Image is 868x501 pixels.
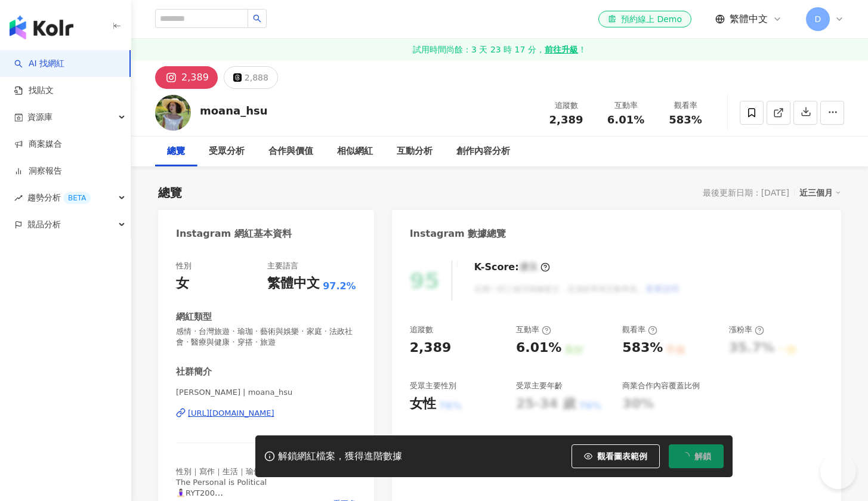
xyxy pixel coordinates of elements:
[603,100,648,112] div: 互動率
[253,14,261,23] span: search
[176,274,189,293] div: 女
[200,103,268,118] div: moana_hsu
[176,387,356,398] span: [PERSON_NAME] | moana_hsu
[543,100,589,112] div: 追蹤數
[681,452,689,460] span: loading
[268,144,313,159] div: 合作與價值
[14,85,54,97] a: 找貼文
[608,13,682,25] div: 預約線上 Demo
[181,69,209,86] div: 2,389
[167,144,185,159] div: 總覽
[176,227,292,240] div: Instagram 網紅基本資料
[703,188,789,197] div: 最後更新日期：[DATE]
[14,58,64,70] a: searchAI 找網紅
[337,144,373,159] div: 相似網紅
[158,184,182,201] div: 總覽
[176,326,356,348] span: 感情 · 台灣旅遊 · 瑜珈 · 藝術與娛樂 · 家庭 · 法政社會 · 醫療與健康 · 穿搭 · 旅遊
[323,280,356,293] span: 97.2%
[516,339,561,357] div: 6.01%
[63,192,91,204] div: BETA
[597,451,647,461] span: 觀看圖表範例
[14,165,62,177] a: 洞察報告
[397,144,433,159] div: 互動分析
[516,324,551,335] div: 互動率
[267,261,298,271] div: 主要語言
[410,324,433,335] div: 追蹤數
[10,16,73,39] img: logo
[622,339,663,357] div: 583%
[278,450,402,463] div: 解鎖網紅檔案，獲得進階數據
[267,274,320,293] div: 繁體中文
[815,13,821,26] span: D
[209,144,245,159] div: 受眾分析
[176,311,212,323] div: 網紅類型
[669,444,724,468] button: 解鎖
[14,138,62,150] a: 商案媒合
[516,381,563,391] div: 受眾主要年齡
[410,395,436,413] div: 女性
[474,261,550,274] div: K-Score :
[730,13,768,26] span: 繁體中文
[729,324,764,335] div: 漲粉率
[27,104,52,131] span: 資源庫
[14,194,23,202] span: rise
[799,185,841,200] div: 近三個月
[607,114,644,126] span: 6.01%
[131,39,868,60] a: 試用時間尚餘：3 天 23 時 17 分，前往升級！
[176,366,212,378] div: 社群簡介
[410,381,456,391] div: 受眾主要性別
[188,408,274,419] div: [URL][DOMAIN_NAME]
[572,444,660,468] button: 觀看圖表範例
[622,324,657,335] div: 觀看率
[155,95,191,131] img: KOL Avatar
[176,408,356,419] a: [URL][DOMAIN_NAME]
[410,227,506,240] div: Instagram 數據總覽
[27,211,61,238] span: 競品分析
[456,144,510,159] div: 創作內容分析
[663,100,708,112] div: 觀看率
[669,114,702,126] span: 583%
[410,339,452,357] div: 2,389
[694,451,711,461] span: 解鎖
[155,66,218,89] button: 2,389
[545,44,578,55] strong: 前往升級
[598,11,691,27] a: 預約線上 Demo
[622,381,700,391] div: 商業合作內容覆蓋比例
[245,69,268,86] div: 2,888
[27,184,91,211] span: 趨勢分析
[224,66,278,89] button: 2,888
[549,113,583,126] span: 2,389
[176,261,191,271] div: 性別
